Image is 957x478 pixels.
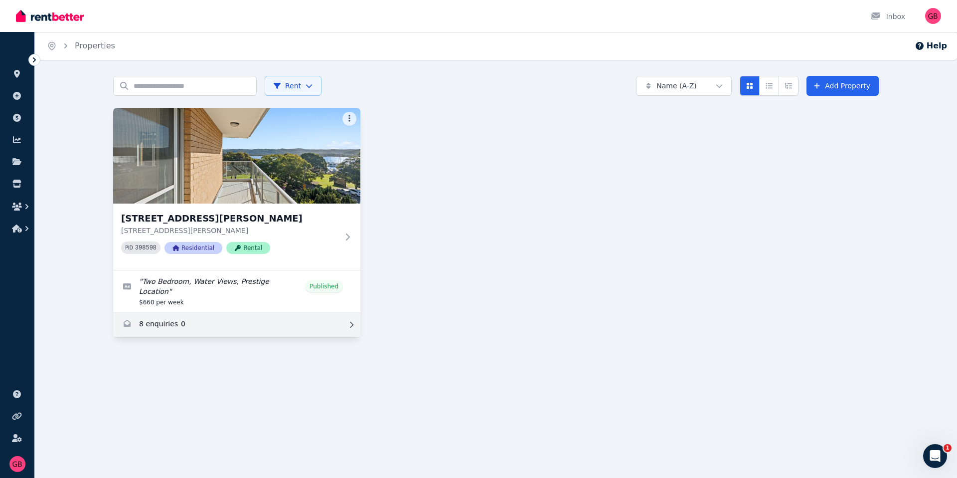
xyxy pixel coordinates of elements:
[740,76,798,96] div: View options
[125,245,133,250] small: PID
[113,108,360,270] a: 13 Masons Parade, Point Frederick[STREET_ADDRESS][PERSON_NAME][STREET_ADDRESS][PERSON_NAME]PID 39...
[226,242,270,254] span: Rental
[75,41,115,50] a: Properties
[121,226,338,236] p: [STREET_ADDRESS][PERSON_NAME]
[870,11,905,21] div: Inbox
[113,270,360,312] a: Edit listing: Two Bedroom, Water Views, Prestige Location
[944,444,952,452] span: 1
[740,76,760,96] button: Card view
[342,112,356,126] button: More options
[656,81,697,91] span: Name (A-Z)
[35,32,127,60] nav: Breadcrumb
[164,242,222,254] span: Residential
[265,76,321,96] button: Rent
[9,456,25,472] img: Georga Brown
[113,108,360,204] img: 13 Masons Parade, Point Frederick
[16,8,84,23] img: RentBetter
[806,76,879,96] a: Add Property
[923,444,947,468] iframe: Intercom live chat
[121,212,338,226] h3: [STREET_ADDRESS][PERSON_NAME]
[135,244,157,251] code: 398598
[273,81,301,91] span: Rent
[759,76,779,96] button: Compact list view
[915,40,947,52] button: Help
[636,76,732,96] button: Name (A-Z)
[113,313,360,337] a: Enquiries for 13 Masons Parade, Point Frederick
[779,76,798,96] button: Expanded list view
[925,8,941,24] img: Georga Brown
